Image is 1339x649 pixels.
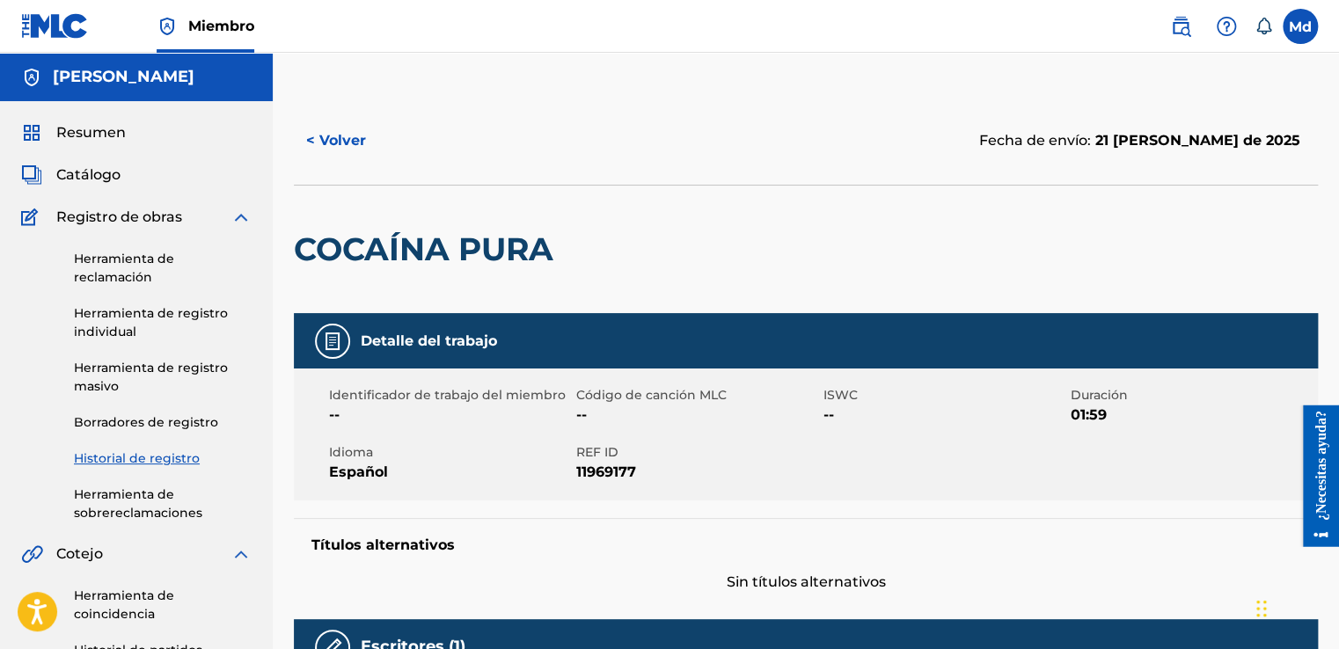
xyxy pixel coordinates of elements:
img: Resumen [21,122,42,143]
span: Código de canción MLC [576,386,819,405]
div: ¿Necesitas ayuda? [19,4,43,114]
span: Duración [1071,386,1313,405]
span: -- [576,405,819,426]
span: Miembro [188,16,254,36]
img: Cotejo [21,543,43,565]
a: Public Search [1163,9,1198,44]
button: < Volver [294,119,399,163]
iframe: Resource Center [1290,405,1339,547]
span: -- [329,405,572,426]
span: 21 [PERSON_NAME] de 2025 [1091,132,1300,149]
img: expandir [230,207,252,228]
span: ISWC [823,386,1066,405]
span: Sin títulos alternativos [294,572,1318,593]
span: Registro de obras [56,207,182,228]
a: Herramienta de registro masivo [74,359,252,396]
img: Catálogo [21,164,42,186]
span: 11969177 [576,462,819,483]
img: buscar [1170,16,1191,37]
img: Registro de obras [21,207,44,228]
img: Máximo titular de derechos [157,16,178,37]
div: User Menu [1283,9,1318,44]
h2: COCAÍNA PURA [294,230,562,269]
a: CatálogoCatálogo [21,164,121,186]
div: Widget de chat [1251,565,1339,649]
a: Herramienta de coincidencia [74,587,252,623]
div: Notifications [1255,18,1272,35]
a: Borradores de registro [74,413,252,432]
h5: maximiliano [53,67,194,87]
a: ResumenResumen [21,122,126,143]
h5: Títulos alternativos [311,536,1300,554]
a: Herramienta de reclamación [74,250,252,287]
font: Detalle del trabajo [361,332,497,349]
div: Arrastrar [1256,582,1267,635]
img: expandir [230,543,252,565]
img: Work Detail [322,331,343,352]
span: -- [823,405,1066,426]
span: Cotejo [56,543,103,565]
span: Identificador de trabajo del miembro [329,386,572,405]
span: Idioma [329,443,572,462]
span: Catálogo [56,164,121,186]
img: Cuentas [21,67,42,88]
img: Logotipo de MLC [21,13,89,39]
span: REF ID [576,443,819,462]
span: 01:59 [1071,405,1313,426]
a: Historial de registro [74,449,252,468]
font: Fecha de envío: [979,132,1091,149]
a: Herramienta de sobrereclamaciones [74,485,252,522]
a: Herramienta de registro individual [74,304,252,341]
img: Ayuda [1216,16,1237,37]
span: Resumen [56,122,126,143]
div: Help [1209,9,1244,44]
iframe: Chat Widget [1251,565,1339,649]
span: Español [329,462,572,483]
